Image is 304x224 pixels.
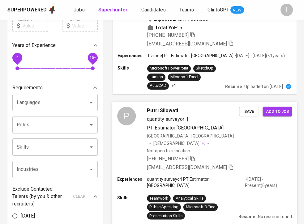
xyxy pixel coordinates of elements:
button: Add to job [263,107,292,116]
span: [EMAIL_ADDRESS][DOMAIN_NAME] [147,164,227,170]
p: Uploaded on [DATE] [244,83,283,90]
p: No resume found [258,213,292,219]
div: Public Speaking [149,204,178,210]
p: Skills [118,65,147,71]
p: Years of Experience [12,42,56,49]
div: Microsoft Excel [170,74,198,80]
p: Experiences [117,176,147,182]
span: [EMAIL_ADDRESS][DOMAIN_NAME] [147,41,227,47]
p: Exclude Contacted Talents (by you & other recruiters) [12,185,69,208]
span: Putri Silowati [147,107,178,114]
div: SketchUp [196,66,213,71]
div: AutoCAD [150,83,166,89]
span: [DEMOGRAPHIC_DATA] [153,140,200,146]
input: Value [72,19,98,32]
button: Open [87,143,96,151]
div: [GEOGRAPHIC_DATA], [GEOGRAPHIC_DATA] [147,133,234,139]
button: Open [87,165,96,174]
span: quantity surveyor [147,116,184,122]
p: +1 [171,83,176,89]
a: Superhunter [98,6,129,14]
span: Save [242,108,256,115]
a: Teams [179,6,195,14]
a: GlintsGPT NEW [208,6,244,14]
p: quantity surveyor | PT Estimator [GEOGRAPHIC_DATA] [147,176,245,188]
p: Skills [117,195,147,201]
span: GlintsGPT [208,7,229,13]
span: [PHONE_NUMBER] [147,32,189,38]
span: [DATE] [21,212,35,220]
b: Total YoE: [155,24,178,32]
p: Requirements [12,84,43,91]
span: Teams [179,7,194,13]
div: Lumion [150,74,163,80]
span: | [187,115,188,123]
img: app logo [48,5,56,15]
span: NEW [230,7,244,13]
div: Microsoft PowerPoint [150,66,188,71]
div: Requirements [12,82,98,94]
a: Superpoweredapp logo [7,5,56,15]
span: Add to job [266,108,289,115]
span: 0 [16,56,18,60]
button: Open [87,98,96,107]
div: Superpowered [7,6,47,14]
button: Save [239,107,259,116]
p: • [DATE] - [DATE] ( <1 years ) [233,53,285,59]
span: PT Estimator [GEOGRAPHIC_DATA] [147,125,224,130]
a: Jobs [74,6,86,14]
div: Years of Experience [12,39,98,52]
div: Teamwork [149,196,168,201]
div: Exclude Contacted Talents (by you & other recruiters)clear [12,185,98,208]
p: • [DATE] - Present ( 6 years ) [245,176,292,188]
div: P [117,107,136,125]
span: Candidates [141,7,166,13]
p: Resume [238,213,255,219]
b: Superhunter [98,7,128,13]
div: I [280,4,293,16]
span: Jobs [74,7,85,13]
div: Microsoft Office [186,204,215,210]
a: Candidates [141,6,167,14]
p: Experiences [118,53,147,59]
div: Presentation Skills [149,213,182,219]
p: Not open to relocation [147,147,190,154]
span: [PHONE_NUMBER] [147,156,188,162]
div: Analytical Skills [176,196,203,201]
span: 10+ [89,56,96,60]
input: Value [22,19,48,32]
p: Resume [225,83,242,90]
p: Trainee | PT. Estimator [GEOGRAPHIC_DATA] [147,53,233,59]
span: 5 [179,24,182,32]
button: Open [87,120,96,129]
